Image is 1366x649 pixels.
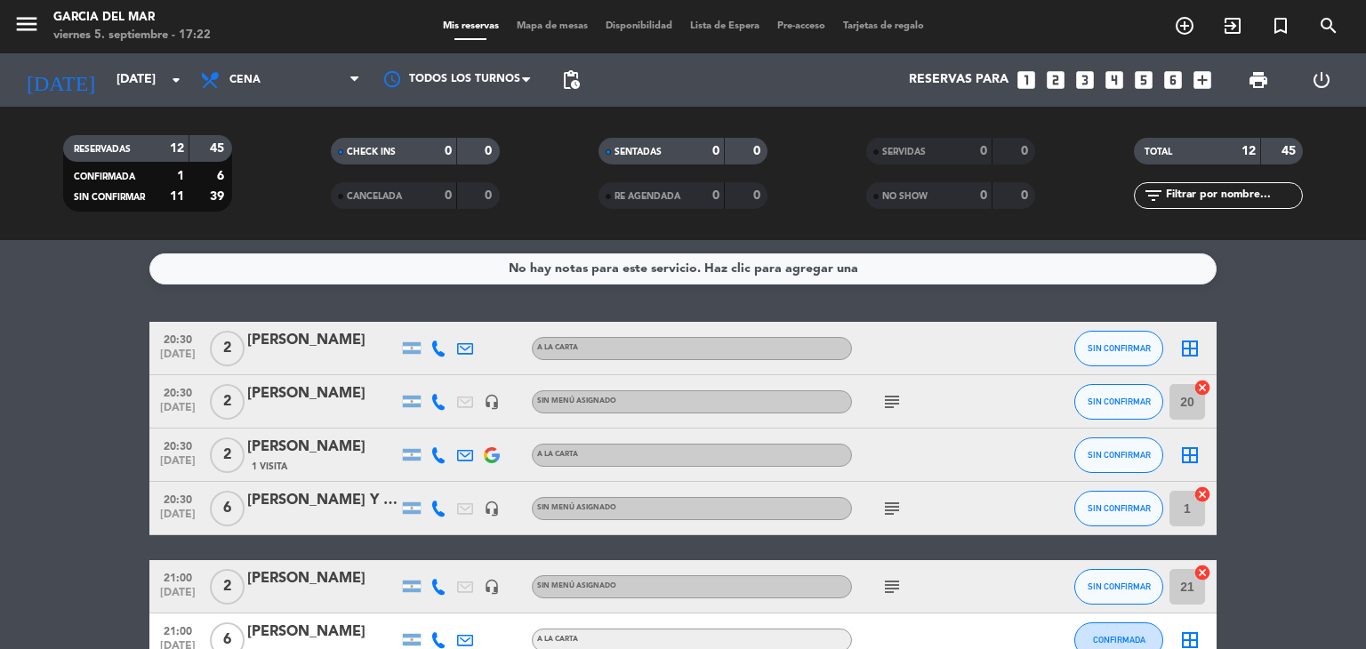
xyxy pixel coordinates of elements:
span: SERVIDAS [882,148,926,156]
i: looks_3 [1073,68,1097,92]
span: 2 [210,384,245,420]
button: SIN CONFIRMAR [1074,569,1163,605]
i: looks_two [1044,68,1067,92]
span: Disponibilidad [597,21,681,31]
span: Tarjetas de regalo [834,21,933,31]
i: add_circle_outline [1174,15,1195,36]
strong: 6 [217,170,228,182]
span: [DATE] [156,402,200,422]
button: SIN CONFIRMAR [1074,437,1163,473]
img: google-logo.png [484,447,500,463]
i: headset_mic [484,501,500,517]
div: viernes 5. septiembre - 17:22 [53,27,211,44]
strong: 45 [1282,145,1299,157]
strong: 12 [170,142,184,155]
span: [DATE] [156,349,200,369]
strong: 0 [753,145,764,157]
i: power_settings_new [1311,69,1332,91]
i: looks_5 [1132,68,1155,92]
strong: 0 [445,145,452,157]
span: 21:00 [156,566,200,587]
span: Mapa de mesas [508,21,597,31]
strong: 0 [753,189,764,202]
strong: 1 [177,170,184,182]
strong: 0 [1021,189,1032,202]
div: [PERSON_NAME] [247,382,398,405]
button: SIN CONFIRMAR [1074,384,1163,420]
span: Cena [229,74,261,86]
i: turned_in_not [1270,15,1291,36]
i: exit_to_app [1222,15,1243,36]
div: LOG OUT [1290,53,1353,107]
span: SIN CONFIRMAR [1088,450,1151,460]
span: Sin menú asignado [537,582,616,589]
i: filter_list [1143,185,1164,206]
span: Reservas para [909,73,1008,87]
div: [PERSON_NAME] [247,436,398,459]
i: headset_mic [484,394,500,410]
span: SIN CONFIRMAR [1088,503,1151,513]
i: menu [13,11,40,37]
i: subject [881,391,903,413]
strong: 0 [485,145,495,157]
span: 6 [210,491,245,526]
span: RE AGENDADA [615,192,680,201]
div: Garcia del Mar [53,9,211,27]
span: A LA CARTA [537,636,578,643]
button: SIN CONFIRMAR [1074,491,1163,526]
span: 21:00 [156,620,200,640]
strong: 0 [712,145,719,157]
strong: 0 [980,145,987,157]
span: print [1248,69,1269,91]
span: [DATE] [156,587,200,607]
span: 20:30 [156,328,200,349]
div: [PERSON_NAME] [247,621,398,644]
span: CONFIRMADA [74,172,135,181]
span: Sin menú asignado [537,397,616,405]
span: Sin menú asignado [537,504,616,511]
span: SIN CONFIRMAR [1088,343,1151,353]
div: No hay notas para este servicio. Haz clic para agregar una [509,259,858,279]
button: menu [13,11,40,44]
strong: 11 [170,190,184,203]
i: [DATE] [13,60,108,100]
strong: 0 [712,189,719,202]
i: add_box [1191,68,1214,92]
button: SIN CONFIRMAR [1074,331,1163,366]
span: SIN CONFIRMAR [1088,397,1151,406]
input: Filtrar por nombre... [1164,186,1302,205]
span: SIN CONFIRMAR [74,193,145,202]
span: [DATE] [156,509,200,529]
strong: 0 [485,189,495,202]
span: 2 [210,437,245,473]
i: cancel [1193,485,1211,503]
i: looks_4 [1103,68,1126,92]
span: Mis reservas [434,21,508,31]
i: looks_6 [1161,68,1185,92]
span: 2 [210,331,245,366]
span: 2 [210,569,245,605]
strong: 39 [210,190,228,203]
i: cancel [1193,564,1211,581]
span: CANCELADA [347,192,402,201]
span: pending_actions [560,69,582,91]
span: CONFIRMADA [1093,635,1145,645]
span: [DATE] [156,455,200,476]
i: headset_mic [484,579,500,595]
i: looks_one [1015,68,1038,92]
div: [PERSON_NAME] Y [PERSON_NAME] [247,489,398,512]
i: cancel [1193,379,1211,397]
span: Pre-acceso [768,21,834,31]
i: search [1318,15,1339,36]
div: [PERSON_NAME] [247,567,398,590]
span: 20:30 [156,435,200,455]
span: A LA CARTA [537,451,578,458]
span: RESERVADAS [74,145,131,154]
div: [PERSON_NAME] [247,329,398,352]
span: TOTAL [1145,148,1172,156]
i: subject [881,576,903,597]
strong: 12 [1241,145,1256,157]
span: A LA CARTA [537,344,578,351]
span: SIN CONFIRMAR [1088,581,1151,591]
i: border_all [1179,338,1201,359]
